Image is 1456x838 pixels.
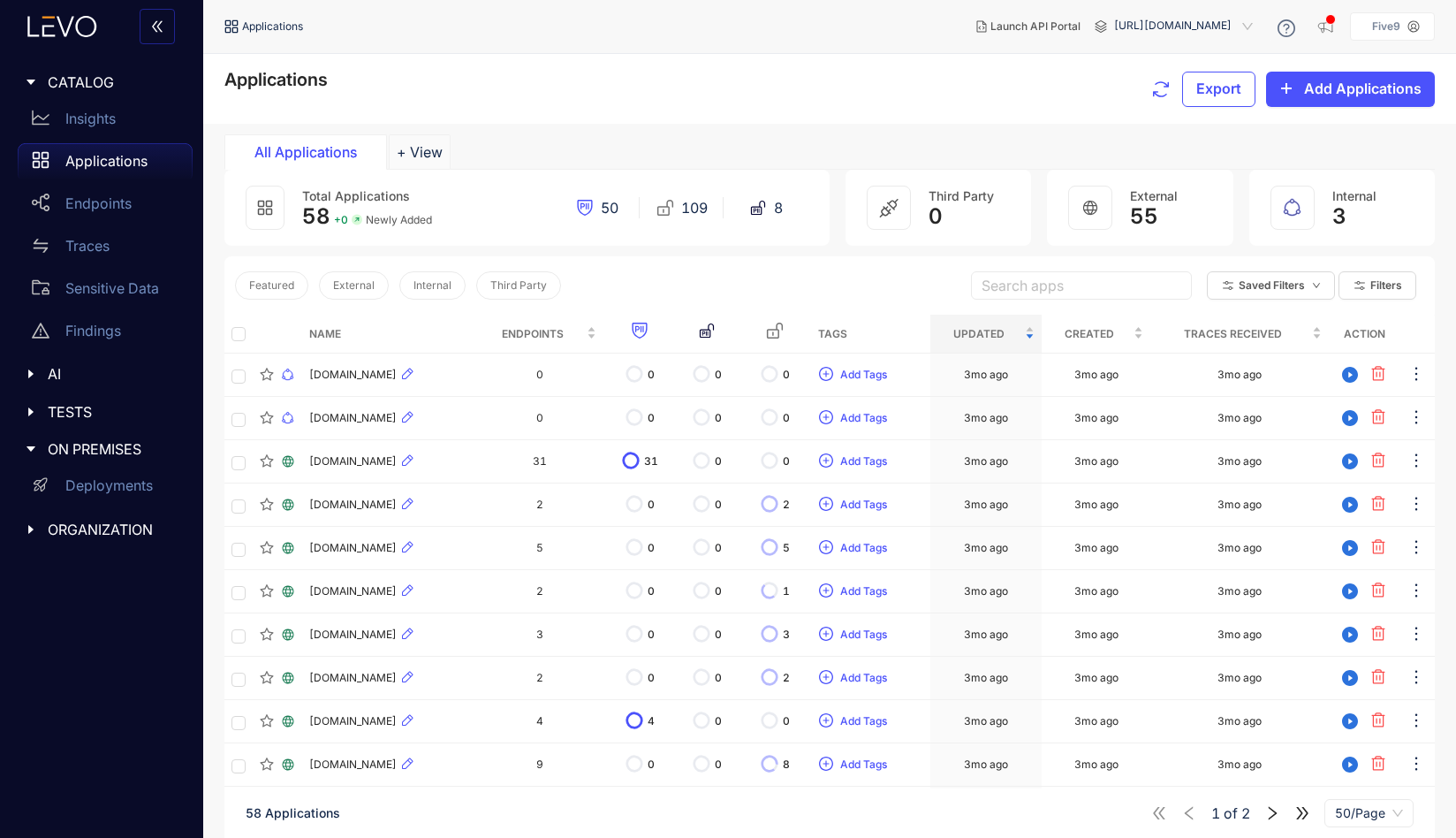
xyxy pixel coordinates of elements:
span: 0 [715,412,722,424]
span: 0 [648,542,655,554]
div: 3mo ago [964,369,1008,381]
div: 3mo ago [1074,369,1119,381]
span: star [260,671,274,685]
span: ORGANIZATION [48,522,178,537]
div: CATALOG [11,64,193,101]
div: 3mo ago [1217,455,1262,468]
span: Saved Filters [1239,279,1305,292]
button: play-circle [1336,491,1364,519]
span: play-circle [1337,670,1363,686]
span: Filters [1370,279,1402,292]
span: Endpoints [483,324,582,344]
p: Deployments [65,477,153,493]
span: play-circle [1337,410,1363,426]
button: plus-circleAdd Tags [818,707,888,735]
span: + 0 [334,214,348,226]
div: 3mo ago [1074,412,1119,424]
div: 3mo ago [1217,715,1262,728]
button: plusAdd Applications [1266,72,1435,107]
span: star [260,454,274,469]
th: Traces Received [1150,315,1329,354]
span: 5 [783,542,790,554]
div: 3mo ago [1217,412,1262,424]
button: ellipsis [1407,491,1426,519]
p: Insights [65,110,116,126]
button: play-circle [1336,404,1364,432]
span: 0 [648,672,655,684]
span: star [260,758,274,772]
p: Findings [65,323,121,339]
span: Total Applications [302,188,410,203]
button: play-circle [1336,707,1364,735]
div: 3mo ago [964,412,1008,424]
span: ellipsis [1407,712,1425,732]
button: ellipsis [1407,707,1426,735]
span: 8 [783,758,790,771]
button: ellipsis [1407,621,1426,649]
th: Action [1329,315,1399,354]
span: [DOMAIN_NAME] [309,412,397,424]
td: 2 [476,787,603,830]
button: Export [1182,72,1255,107]
span: 2 [783,672,790,684]
span: ellipsis [1407,668,1425,689]
span: [DOMAIN_NAME] [309,758,397,771]
span: 109 [681,200,708,216]
div: 3mo ago [964,628,1008,641]
span: Add Tags [840,628,887,641]
p: Applications [65,153,148,169]
span: [DOMAIN_NAME] [309,369,397,381]
td: 0 [476,397,603,440]
span: star [260,541,274,555]
span: play-circle [1337,583,1363,599]
span: 58 Applications [246,805,340,820]
span: 1 [1211,805,1220,821]
span: ellipsis [1407,582,1425,602]
button: ellipsis [1407,534,1426,562]
a: Findings [18,313,193,355]
button: ellipsis [1407,664,1426,692]
span: 0 [715,628,722,641]
button: play-circle [1336,621,1364,649]
div: 3mo ago [1074,499,1119,511]
span: ellipsis [1407,495,1425,515]
span: 50 [601,200,618,216]
div: 3mo ago [1217,499,1262,511]
span: AI [48,366,178,382]
th: Tags [811,315,930,354]
span: 0 [783,369,790,381]
a: Traces [18,228,193,270]
span: 3 [1332,204,1346,229]
span: double-right [1294,805,1310,821]
td: 2 [476,484,603,527]
span: 0 [648,369,655,381]
span: warning [32,322,49,339]
th: Name [302,315,476,354]
div: 3mo ago [1074,542,1119,554]
span: plus-circle [819,410,833,426]
span: plus-circle [819,367,833,383]
span: Add Applications [1304,80,1422,96]
button: play-circle [1336,577,1364,606]
span: star [260,368,274,382]
button: plus-circleAdd Tags [818,577,888,606]
span: Add Tags [840,585,887,598]
button: double-left [140,9,175,44]
div: 3mo ago [1217,758,1262,771]
span: 4 [648,715,655,728]
div: All Applications [239,144,372,160]
div: 3mo ago [1074,758,1119,771]
span: plus-circle [819,670,833,686]
span: Add Tags [840,542,887,554]
span: ellipsis [1407,408,1425,429]
span: Updated [937,324,1021,344]
td: 5 [476,527,603,570]
span: ellipsis [1407,755,1425,775]
div: AI [11,355,193,392]
div: 3mo ago [1074,585,1119,598]
td: 0 [476,354,603,397]
span: plus-circle [819,627,833,643]
span: 0 [715,455,722,468]
span: 0 [783,715,790,728]
span: [DOMAIN_NAME] [309,672,397,684]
